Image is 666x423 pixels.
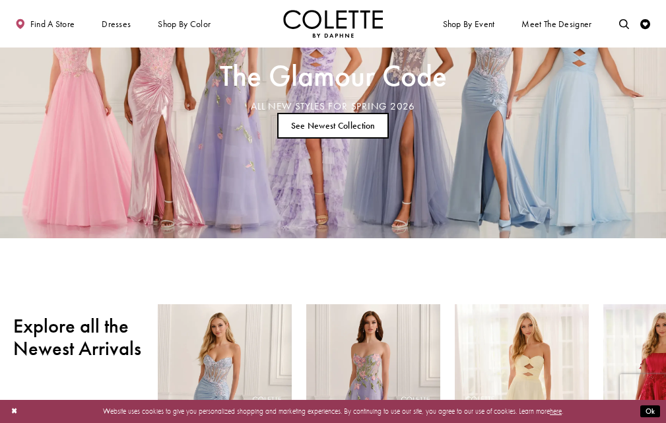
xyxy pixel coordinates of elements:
[156,10,213,38] span: Shop by color
[550,407,562,416] a: here
[616,10,632,38] a: Toggle search
[519,10,595,38] a: Meet the designer
[30,19,75,29] span: Find a store
[220,101,447,112] h4: ALL NEW STYLES FOR SPRING 2026
[220,62,447,90] h2: The Glamour Code
[640,405,660,418] button: Submit Dialog
[277,113,389,139] a: See Newest Collection The Glamour Code ALL NEW STYLES FOR SPRING 2026
[13,315,143,361] h2: Explore all the Newest Arrivals
[102,19,131,29] span: Dresses
[13,10,77,38] a: Find a store
[638,10,653,38] a: Check Wishlist
[440,10,497,38] span: Shop By Event
[99,10,133,38] span: Dresses
[283,10,383,38] img: Colette by Daphne
[6,403,22,420] button: Close Dialog
[443,19,495,29] span: Shop By Event
[158,19,211,29] span: Shop by color
[216,109,450,143] ul: Slider Links
[521,19,591,29] span: Meet the designer
[283,10,383,38] a: Visit Home Page
[72,405,594,418] p: Website uses cookies to give you personalized shopping and marketing experiences. By continuing t...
